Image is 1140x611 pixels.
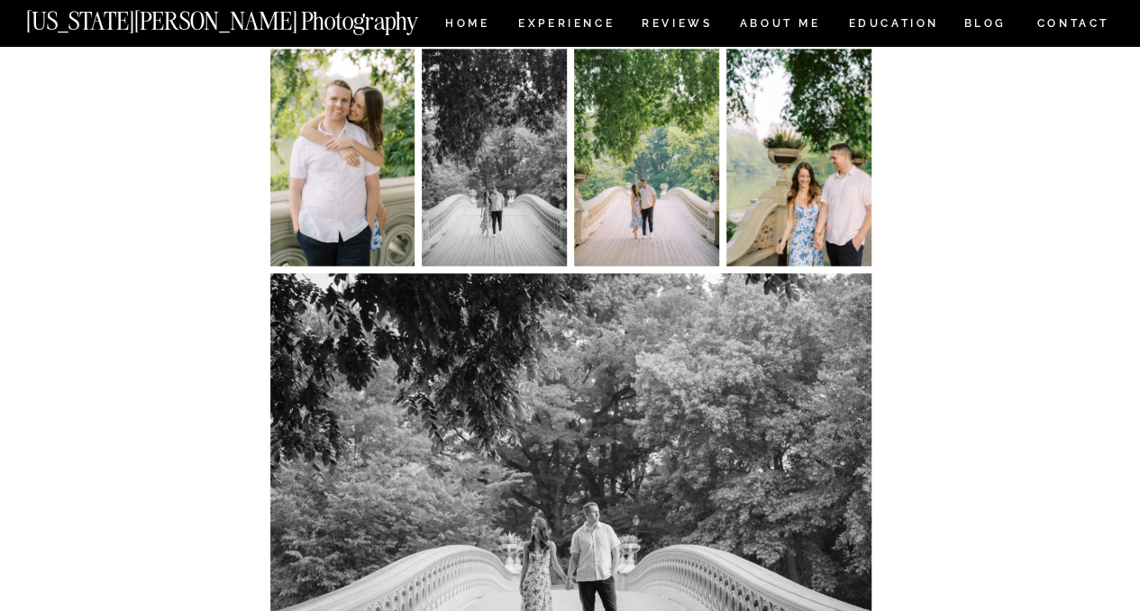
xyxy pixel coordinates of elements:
a: [US_STATE][PERSON_NAME] Photography [26,9,479,24]
img: Central Park Engagement Photos at Bow Bridge [726,49,871,266]
a: BLOG [963,18,1007,33]
img: Central Park Engagement Photos [422,49,567,266]
a: ABOUT ME [739,18,821,33]
img: NYC Engagement photos [270,49,415,266]
a: REVIEWS [642,18,709,33]
img: NYC Engagement photos [574,49,719,266]
a: EDUCATION [846,18,941,33]
a: CONTACT [1035,14,1110,33]
a: HOME [442,18,493,33]
a: Experience [518,18,613,33]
